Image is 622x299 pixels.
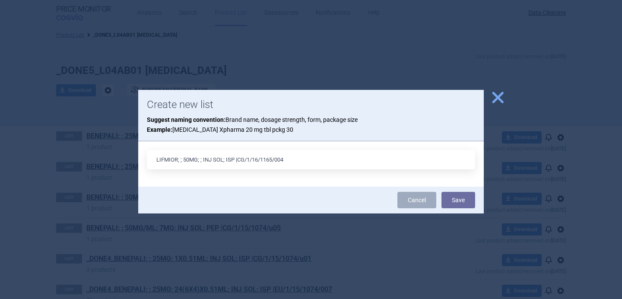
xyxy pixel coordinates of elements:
[147,150,475,169] input: List name
[147,126,172,133] strong: Example:
[147,116,225,123] strong: Suggest naming convention:
[147,99,475,111] h1: Create new list
[397,192,436,208] a: Cancel
[147,115,475,134] p: Brand name, dosage strength, form, package size [MEDICAL_DATA] Xpharma 20 mg tbl pckg 30
[441,192,475,208] button: Save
